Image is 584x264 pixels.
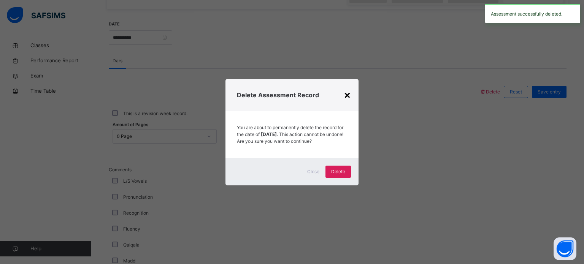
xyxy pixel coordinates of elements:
[237,90,347,100] span: Delete Assessment Record
[331,168,345,175] span: Delete
[237,125,343,144] span: You are about to permanently delete the record for the date of . This action cannot be undone! Ar...
[344,87,351,103] div: ×
[485,4,580,23] div: Assessment successfully deleted.
[261,131,277,137] b: [DATE]
[554,237,576,260] button: Open asap
[307,168,319,175] span: Close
